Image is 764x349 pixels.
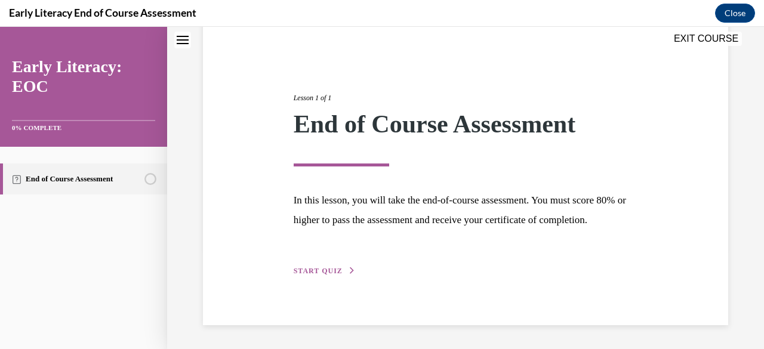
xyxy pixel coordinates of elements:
div: 0% COMPLETE [12,97,155,105]
span: START QUIZ [294,240,343,248]
button: Close [715,4,755,23]
div: End of Course Assessment [294,85,638,110]
p: In this lesson, you will take the end-of-course assessment. You must score 80% or higher to pass ... [294,163,638,203]
svg: Unstarted [144,146,156,158]
button: EXIT COURSE [670,5,742,19]
button: START QUIZ [294,239,356,249]
button: Close navigation menu [174,5,191,21]
a: Early Literacy: EOC [12,30,155,69]
div: Lesson 1 of 1 [294,65,638,78]
h4: Early Literacy End of Course Assessment [9,5,196,20]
